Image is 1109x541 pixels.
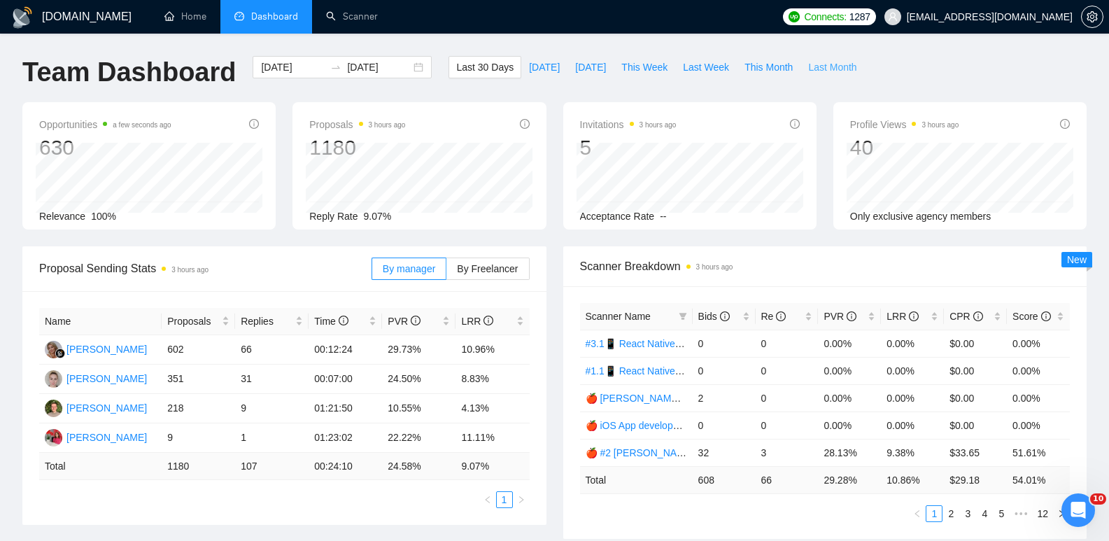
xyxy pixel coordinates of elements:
td: Total [39,453,162,480]
span: dashboard [234,11,244,21]
td: 602 [162,335,235,365]
li: 2 [942,505,959,522]
td: 1180 [162,453,235,480]
span: Scanner Name [586,311,651,322]
a: 2 [943,506,959,521]
button: [DATE] [567,56,614,78]
td: 351 [162,365,235,394]
div: 5 [580,134,677,161]
span: PVR [388,316,421,327]
td: Total [580,466,693,493]
img: P [45,400,62,417]
time: 3 hours ago [369,121,406,129]
img: gigradar-bm.png [55,349,65,358]
td: 8.83% [455,365,529,394]
img: MC [45,341,62,358]
td: 32 [693,439,756,466]
span: user [888,12,898,22]
a: #1.1📱 React Native Evhen [586,365,706,377]
button: This Week [614,56,675,78]
li: 1 [496,491,513,508]
td: 107 [235,453,309,480]
div: [PERSON_NAME] [66,371,147,386]
li: Previous Page [479,491,496,508]
td: 0.00% [1007,357,1070,384]
time: 3 hours ago [921,121,959,129]
td: 218 [162,394,235,423]
td: 01:21:50 [309,394,382,423]
td: 9.38% [881,439,944,466]
span: Dashboard [251,10,298,22]
span: info-circle [249,119,259,129]
span: info-circle [339,316,348,325]
span: Only exclusive agency members [850,211,991,222]
img: TK [45,370,62,388]
span: 100% [91,211,116,222]
span: Last Month [808,59,856,75]
span: Score [1012,311,1050,322]
img: logo [11,6,34,29]
td: 0.00% [1007,384,1070,412]
span: info-circle [847,311,856,321]
span: Invitations [580,116,677,133]
td: 10.86 % [881,466,944,493]
span: left [483,496,492,504]
button: Last 30 Days [448,56,521,78]
span: Re [761,311,786,322]
span: info-circle [973,311,983,321]
td: 0.00% [818,384,881,412]
time: 3 hours ago [696,263,733,271]
span: Acceptance Rate [580,211,655,222]
div: [PERSON_NAME] [66,400,147,416]
button: left [479,491,496,508]
a: 12 [1033,506,1052,521]
td: 01:23:02 [309,423,382,453]
span: Connects: [804,9,846,24]
td: $33.65 [944,439,1007,466]
td: $0.00 [944,412,1007,439]
span: By Freelancer [457,263,518,274]
a: 🍎 iOS App development Zadorozhnyi (Tam) 07/03 Profile Changed [586,420,880,431]
div: [PERSON_NAME] [66,342,147,357]
li: 5 [993,505,1010,522]
span: 9.07% [364,211,392,222]
span: info-circle [483,316,493,325]
td: 24.50% [382,365,455,394]
span: Profile Views [850,116,959,133]
h1: Team Dashboard [22,56,236,89]
span: left [913,510,921,518]
td: 11.11% [455,423,529,453]
td: 10.96% [455,335,529,365]
input: End date [347,59,411,75]
td: 0 [693,357,756,384]
a: 5 [994,506,1009,521]
td: 00:12:24 [309,335,382,365]
span: [DATE] [575,59,606,75]
a: homeHome [164,10,206,22]
span: Relevance [39,211,85,222]
time: 3 hours ago [171,266,209,274]
img: upwork-logo.png [789,11,800,22]
td: 0 [756,412,819,439]
a: 3 [960,506,975,521]
th: Proposals [162,308,235,335]
a: 🍎 #2 [PERSON_NAME] (Tam) [586,447,722,458]
span: Bids [698,311,730,322]
span: 1287 [849,9,870,24]
td: 0 [756,357,819,384]
td: 00:07:00 [309,365,382,394]
li: 4 [976,505,993,522]
a: 4 [977,506,992,521]
button: right [513,491,530,508]
div: [PERSON_NAME] [66,430,147,445]
button: This Month [737,56,800,78]
span: PVR [824,311,856,322]
td: 00:24:10 [309,453,382,480]
td: 0 [756,384,819,412]
td: 9 [235,394,309,423]
a: 1 [926,506,942,521]
li: 3 [959,505,976,522]
td: 2 [693,384,756,412]
td: 66 [235,335,309,365]
td: 608 [693,466,756,493]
